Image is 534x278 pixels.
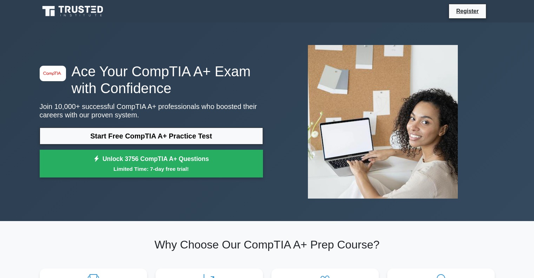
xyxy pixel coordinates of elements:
a: Start Free CompTIA A+ Practice Test [40,128,263,144]
a: Unlock 3756 CompTIA A+ QuestionsLimited Time: 7-day free trial! [40,150,263,178]
p: Join 10,000+ successful CompTIA A+ professionals who boosted their careers with our proven system. [40,102,263,119]
h1: Ace Your CompTIA A+ Exam with Confidence [40,63,263,97]
small: Limited Time: 7-day free trial! [48,165,254,173]
a: Register [452,7,483,15]
h2: Why Choose Our CompTIA A+ Prep Course? [40,238,495,251]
